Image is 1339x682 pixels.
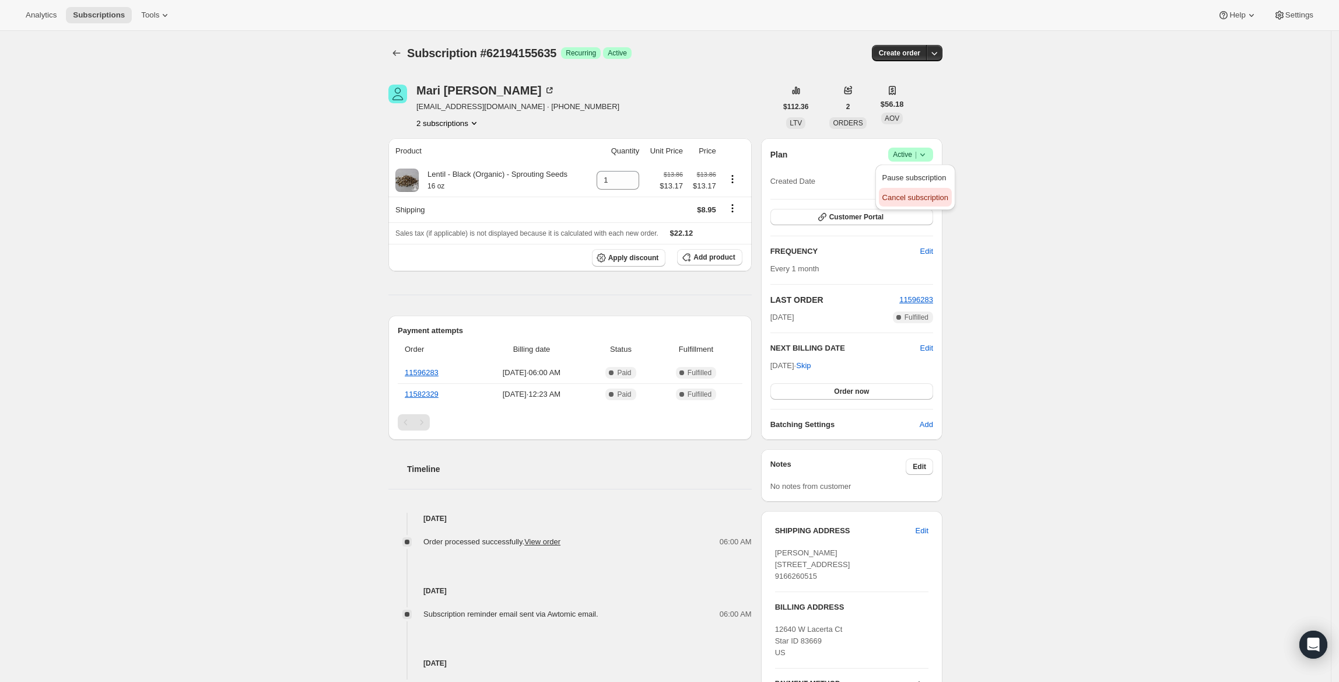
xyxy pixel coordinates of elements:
span: Created Date [770,176,815,187]
span: [DATE] · 06:00 AM [478,367,584,379]
span: Tools [141,11,159,20]
span: [DATE] [770,312,794,323]
span: $22.12 [670,229,693,237]
nav: Pagination [398,414,742,431]
span: $13.17 [660,180,683,192]
th: Price [686,138,720,164]
span: Mari Phillips [388,85,407,103]
button: Help [1211,7,1264,23]
h2: Payment attempts [398,325,742,337]
span: No notes from customer [770,482,851,491]
small: 16 oz [427,182,444,190]
span: Pause subscription [882,173,947,182]
span: Status [592,344,650,355]
span: Edit [913,462,926,471]
span: Cancel subscription [882,193,948,202]
span: Subscription reminder email sent via Awtomic email. [423,610,598,618]
span: AOV [885,114,899,123]
span: Create order [879,48,920,58]
h6: Batching Settings [770,419,920,431]
button: Edit [913,242,940,261]
button: Settings [1267,7,1320,23]
h4: [DATE] [388,585,752,597]
span: LTV [790,119,802,127]
button: Product actions [416,117,480,129]
span: Settings [1285,11,1313,20]
a: 11582329 [405,390,439,398]
span: Edit [916,525,928,537]
h4: [DATE] [388,657,752,669]
button: Order now [770,383,933,400]
span: Fulfilled [688,390,711,399]
span: Add [920,419,933,431]
span: ORDERS [833,119,863,127]
span: Every 1 month [770,264,819,273]
a: View order [524,537,560,546]
th: Unit Price [643,138,686,164]
span: Subscription #62194155635 [407,47,556,60]
button: Add product [677,249,742,265]
button: 11596283 [899,294,933,306]
button: Tools [134,7,178,23]
span: $56.18 [881,99,904,110]
th: Quantity [588,138,643,164]
span: Active [893,149,928,160]
button: Pause subscription [879,168,952,187]
button: Add [913,415,940,434]
span: Customer Portal [829,212,884,222]
span: Billing date [478,344,584,355]
span: Fulfillment [657,344,735,355]
button: Subscriptions [388,45,405,61]
span: Help [1229,11,1245,20]
span: Order now [834,387,869,396]
button: Product actions [723,173,742,186]
button: Cancel subscription [879,188,952,207]
th: Shipping [388,197,588,222]
span: Paid [617,390,631,399]
button: Skip [789,356,818,375]
button: Edit [920,342,933,354]
span: Add product [693,253,735,262]
h2: LAST ORDER [770,294,899,306]
button: Edit [906,459,933,475]
img: product img [395,169,419,192]
span: $8.95 [697,205,716,214]
th: Order [398,337,475,362]
a: 11596283 [405,368,439,377]
span: Paid [617,368,631,377]
span: [PERSON_NAME] [STREET_ADDRESS] 9166260515 [775,548,850,580]
button: Create order [872,45,927,61]
span: Active [608,48,627,58]
div: Open Intercom Messenger [1299,631,1327,659]
span: 06:00 AM [720,608,752,620]
h2: Timeline [407,463,752,475]
span: Analytics [26,11,57,20]
h2: NEXT BILLING DATE [770,342,920,354]
button: Shipping actions [723,202,742,215]
span: [DATE] · 12:23 AM [478,389,584,400]
span: Subscriptions [73,11,125,20]
span: | [915,150,917,159]
button: 2 [839,99,857,115]
button: Customer Portal [770,209,933,225]
span: 12640 W Lacerta Ct Star ID 83669 US [775,625,843,657]
span: Sales tax (if applicable) is not displayed because it is calculated with each new order. [395,229,658,237]
span: [DATE] · [770,361,811,370]
div: Mari [PERSON_NAME] [416,85,555,96]
span: Apply discount [608,253,659,263]
button: Subscriptions [66,7,132,23]
a: 11596283 [899,295,933,304]
div: Lentil - Black (Organic) - Sprouting Seeds [419,169,567,192]
h2: FREQUENCY [770,246,920,257]
h4: [DATE] [388,513,752,524]
span: Recurring [566,48,596,58]
span: Order processed successfully. [423,537,560,546]
span: $112.36 [783,102,808,111]
h3: Notes [770,459,906,475]
button: Edit [909,522,935,540]
span: [EMAIL_ADDRESS][DOMAIN_NAME] · [PHONE_NUMBER] [416,101,619,113]
span: $13.17 [690,180,716,192]
th: Product [388,138,588,164]
span: 2 [846,102,850,111]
